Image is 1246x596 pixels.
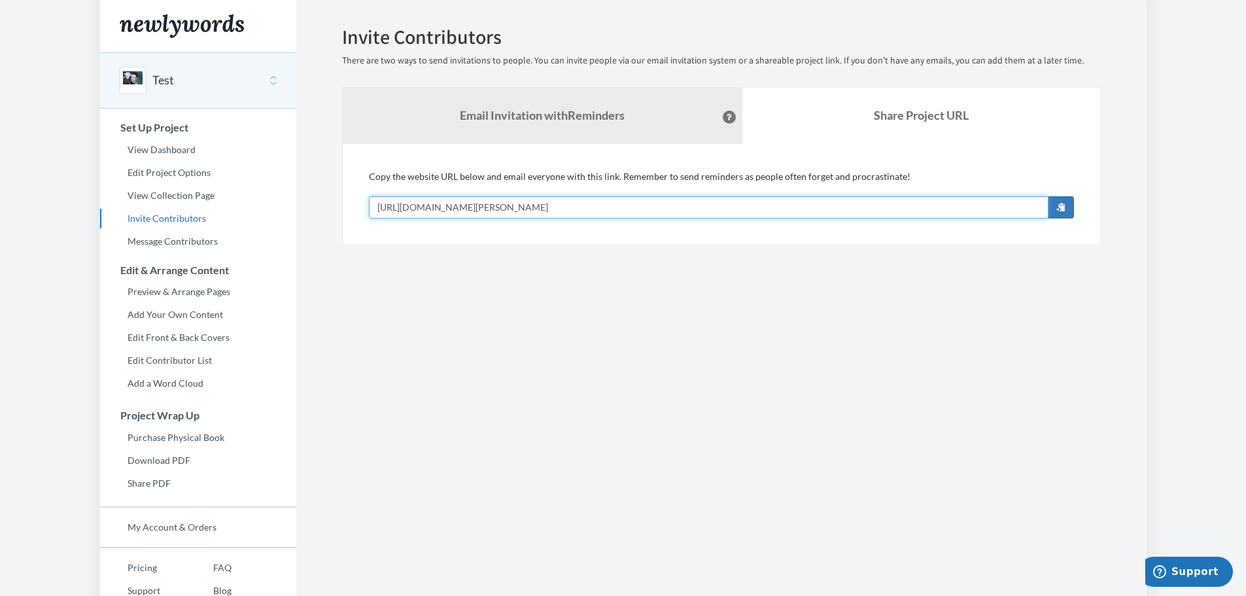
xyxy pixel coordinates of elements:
a: Add Your Own Content [100,305,296,324]
b: Share Project URL [874,108,969,122]
a: View Collection Page [100,186,296,205]
h2: Invite Contributors [342,26,1101,48]
h3: Project Wrap Up [101,410,296,421]
h3: Edit & Arrange Content [101,264,296,276]
a: Add a Word Cloud [100,374,296,393]
a: Purchase Physical Book [100,428,296,447]
a: Message Contributors [100,232,296,251]
button: Test [152,72,174,89]
div: Copy the website URL below and email everyone with this link. Remember to send reminders as peopl... [369,170,1074,219]
a: Share PDF [100,474,296,493]
strong: Email Invitation with Reminders [460,108,625,122]
a: Edit Project Options [100,163,296,183]
h3: Set Up Project [101,122,296,133]
a: Pricing [100,558,186,578]
img: Newlywords logo [120,14,244,38]
a: Preview & Arrange Pages [100,282,296,302]
a: Download PDF [100,451,296,470]
a: FAQ [186,558,232,578]
a: View Dashboard [100,140,296,160]
p: There are two ways to send invitations to people. You can invite people via our email invitation ... [342,54,1101,67]
a: My Account & Orders [100,517,296,537]
a: Invite Contributors [100,209,296,228]
a: Edit Contributor List [100,351,296,370]
iframe: Opens a widget where you can chat to one of our agents [1145,557,1233,589]
a: Edit Front & Back Covers [100,328,296,347]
